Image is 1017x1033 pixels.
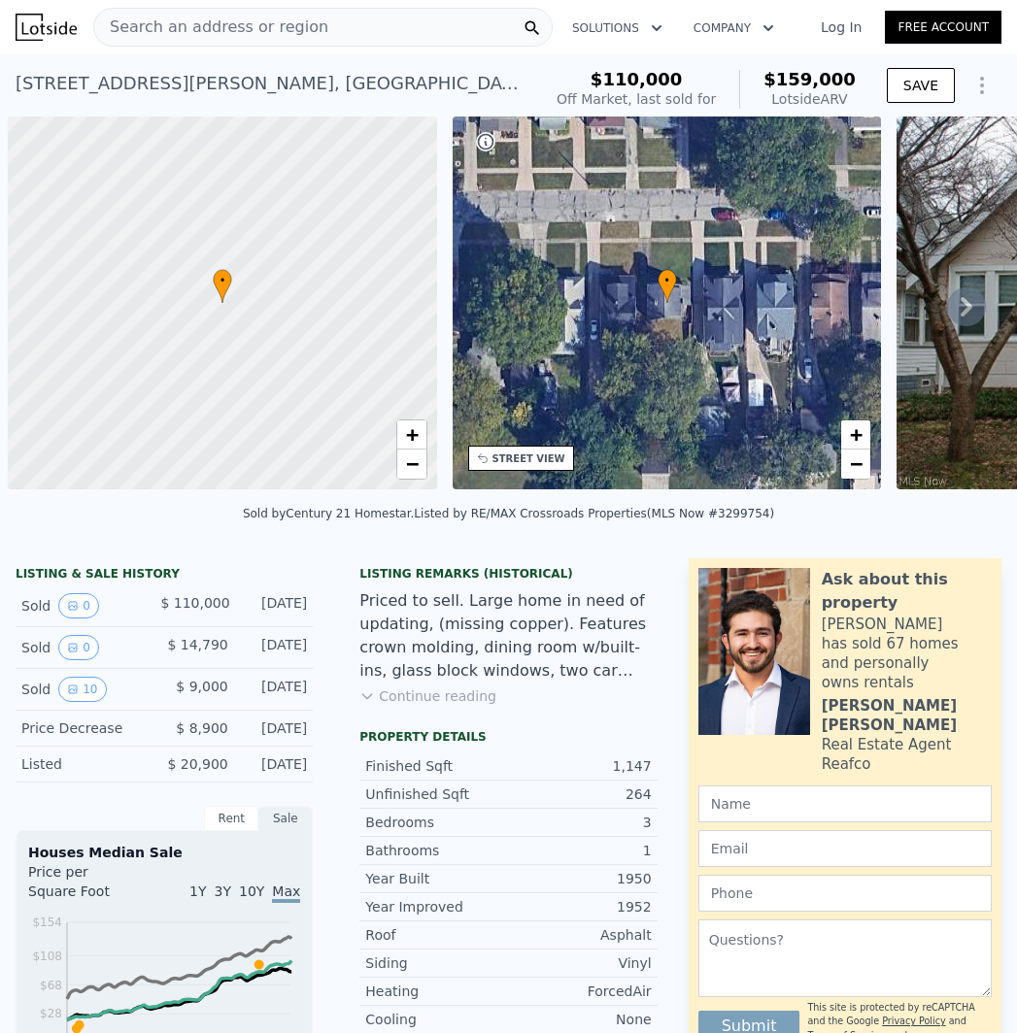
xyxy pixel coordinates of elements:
span: • [658,272,677,289]
div: [DATE] [244,677,308,702]
button: Show Options [963,66,1001,105]
div: Bathrooms [365,841,508,860]
div: Off Market, last sold for [557,89,716,109]
span: Search an address or region [94,16,328,39]
button: SAVE [887,68,955,103]
button: View historical data [58,593,99,618]
span: $ 110,000 [160,595,229,611]
div: Lotside ARV [763,89,856,109]
input: Phone [698,875,992,912]
div: • [213,269,232,303]
button: View historical data [58,635,99,660]
span: • [213,272,232,289]
div: Priced to sell. Large home in need of updating, (missing copper). Features crown molding, dining ... [359,589,657,683]
div: Siding [365,953,508,973]
div: [DATE] [246,593,308,618]
span: Max [272,883,300,903]
div: None [508,1010,651,1029]
div: Unfinished Sqft [365,784,508,804]
div: 1950 [508,869,651,888]
tspan: $28 [40,1008,62,1021]
span: $ 20,900 [167,756,227,772]
div: Houses Median Sale [28,843,300,862]
div: Asphalt [508,925,651,945]
div: 264 [508,784,651,804]
button: Solutions [557,11,678,46]
div: Property details [359,729,657,745]
div: Roof [365,925,508,945]
div: Sold [21,593,145,618]
div: Sold by Century 21 Homestar . [243,507,414,520]
tspan: $154 [32,916,62,929]
div: [PERSON_NAME] has sold 67 homes and personally owns rentals [822,615,992,692]
tspan: $68 [40,979,62,992]
a: Zoom in [841,420,870,450]
button: Continue reading [359,686,496,706]
div: Reafco [822,754,871,774]
div: Vinyl [508,953,651,973]
img: Lotside [16,14,77,41]
a: Free Account [885,11,1001,44]
span: $ 8,900 [176,720,227,736]
span: $ 9,000 [176,679,227,694]
span: 1Y [189,883,206,899]
div: Bedrooms [365,813,508,832]
div: Heating [365,982,508,1001]
div: [DATE] [244,635,308,660]
div: Listed [21,754,149,774]
a: Zoom in [397,420,426,450]
a: Privacy Policy [882,1016,945,1026]
span: $110,000 [591,69,683,89]
div: Listed by RE/MAX Crossroads Properties (MLS Now #3299754) [414,507,774,520]
button: View historical data [58,677,106,702]
div: Year Improved [365,897,508,916]
div: • [658,269,677,303]
div: [DATE] [244,718,308,738]
a: Zoom out [841,450,870,479]
div: Sold [21,677,149,702]
tspan: $108 [32,950,62,963]
div: Sale [258,806,313,831]
div: 3 [508,813,651,832]
div: 1,147 [508,756,651,776]
div: 1 [508,841,651,860]
span: − [850,451,863,476]
span: 3Y [215,883,231,899]
input: Email [698,830,992,867]
div: [PERSON_NAME] [PERSON_NAME] [822,696,992,735]
div: Ask about this property [822,568,992,615]
div: Price Decrease [21,718,149,738]
div: Year Built [365,869,508,888]
a: Zoom out [397,450,426,479]
span: $159,000 [763,69,856,89]
div: 1952 [508,897,651,916]
div: Price per Square Foot [28,862,164,913]
div: STREET VIEW [492,451,565,466]
input: Name [698,785,992,822]
span: − [405,451,418,476]
div: Listing Remarks (Historical) [359,566,657,582]
div: [STREET_ADDRESS][PERSON_NAME] , [GEOGRAPHIC_DATA] , OH 44125 [16,70,525,97]
span: 10Y [239,883,264,899]
div: ForcedAir [508,982,651,1001]
div: Cooling [365,1010,508,1029]
div: Sold [21,635,149,660]
div: Real Estate Agent [822,735,952,754]
div: Rent [204,806,258,831]
div: [DATE] [244,754,308,774]
span: + [850,422,863,447]
div: Finished Sqft [365,756,508,776]
div: LISTING & SALE HISTORY [16,566,313,585]
a: Log In [797,17,885,37]
span: $ 14,790 [167,637,227,652]
button: Company [678,11,790,46]
span: + [405,422,418,447]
